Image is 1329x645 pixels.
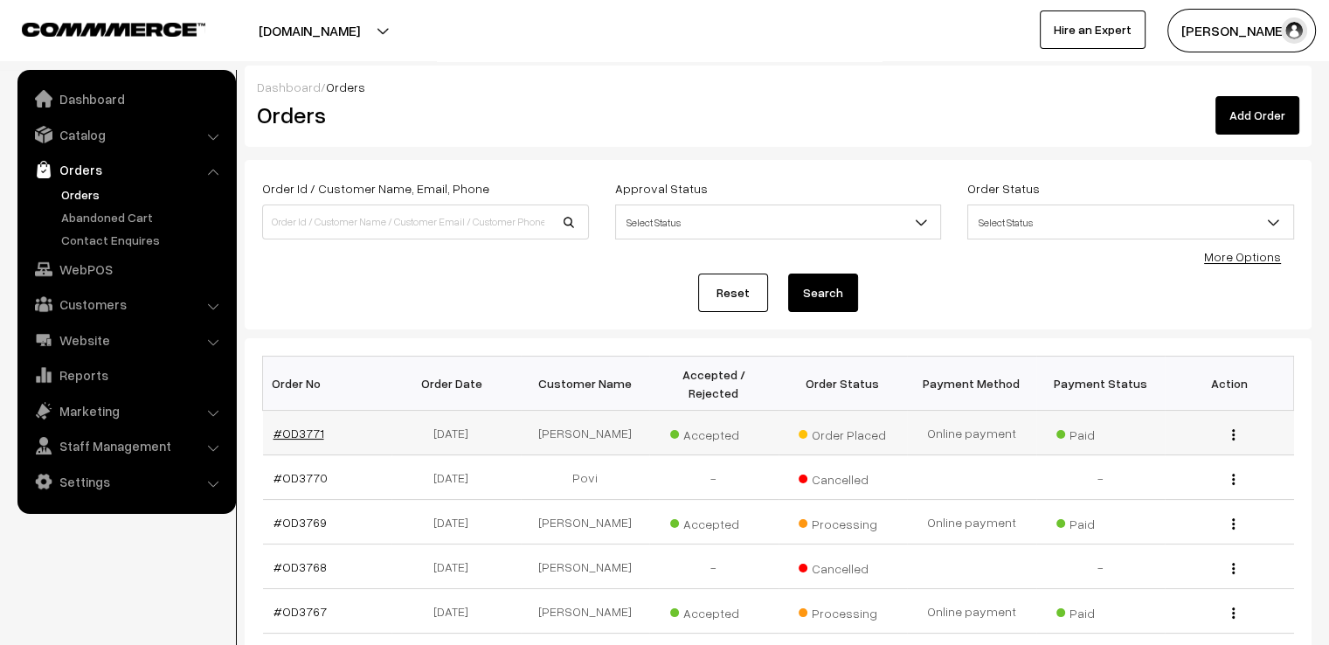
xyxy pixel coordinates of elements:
[57,208,230,226] a: Abandoned Cart
[1204,249,1281,264] a: More Options
[22,466,230,497] a: Settings
[391,589,521,634] td: [DATE]
[197,9,421,52] button: [DOMAIN_NAME]
[273,470,328,485] a: #OD3770
[391,544,521,589] td: [DATE]
[1281,17,1307,44] img: user
[257,80,321,94] a: Dashboard
[22,119,230,150] a: Catalog
[521,500,650,544] td: [PERSON_NAME]
[273,426,324,440] a: #OD3771
[521,411,650,455] td: [PERSON_NAME]
[649,455,779,500] td: -
[391,500,521,544] td: [DATE]
[1056,421,1144,444] span: Paid
[391,455,521,500] td: [DATE]
[1036,357,1166,411] th: Payment Status
[670,510,758,533] span: Accepted
[22,395,230,427] a: Marketing
[698,274,768,312] a: Reset
[1036,544,1166,589] td: -
[1232,429,1235,440] img: Menu
[799,555,886,578] span: Cancelled
[22,288,230,320] a: Customers
[799,466,886,489] span: Cancelled
[616,207,941,238] span: Select Status
[22,17,175,38] a: COMMMERCE
[273,559,327,574] a: #OD3768
[22,154,230,185] a: Orders
[799,510,886,533] span: Processing
[1232,563,1235,574] img: Menu
[57,185,230,204] a: Orders
[257,101,587,128] h2: Orders
[967,205,1294,239] span: Select Status
[1056,510,1144,533] span: Paid
[263,357,392,411] th: Order No
[22,324,230,356] a: Website
[799,600,886,622] span: Processing
[57,231,230,249] a: Contact Enquires
[262,179,489,198] label: Order Id / Customer Name, Email, Phone
[273,515,327,530] a: #OD3769
[1232,474,1235,485] img: Menu
[967,179,1040,198] label: Order Status
[907,500,1036,544] td: Online payment
[788,274,858,312] button: Search
[799,421,886,444] span: Order Placed
[521,455,650,500] td: Povi
[649,544,779,589] td: -
[779,357,908,411] th: Order Status
[670,600,758,622] span: Accepted
[1167,9,1316,52] button: [PERSON_NAME]
[22,23,205,36] img: COMMMERCE
[615,179,708,198] label: Approval Status
[326,80,365,94] span: Orders
[273,604,327,619] a: #OD3767
[391,411,521,455] td: [DATE]
[615,205,942,239] span: Select Status
[1232,518,1235,530] img: Menu
[262,205,589,239] input: Order Id / Customer Name / Customer Email / Customer Phone
[907,589,1036,634] td: Online payment
[22,359,230,391] a: Reports
[521,544,650,589] td: [PERSON_NAME]
[1036,455,1166,500] td: -
[1165,357,1294,411] th: Action
[521,357,650,411] th: Customer Name
[907,357,1036,411] th: Payment Method
[670,421,758,444] span: Accepted
[22,430,230,461] a: Staff Management
[391,357,521,411] th: Order Date
[1232,607,1235,619] img: Menu
[1056,600,1144,622] span: Paid
[968,207,1293,238] span: Select Status
[649,357,779,411] th: Accepted / Rejected
[257,78,1299,96] div: /
[1040,10,1146,49] a: Hire an Expert
[1215,96,1299,135] a: Add Order
[22,253,230,285] a: WebPOS
[22,83,230,114] a: Dashboard
[521,589,650,634] td: [PERSON_NAME]
[907,411,1036,455] td: Online payment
